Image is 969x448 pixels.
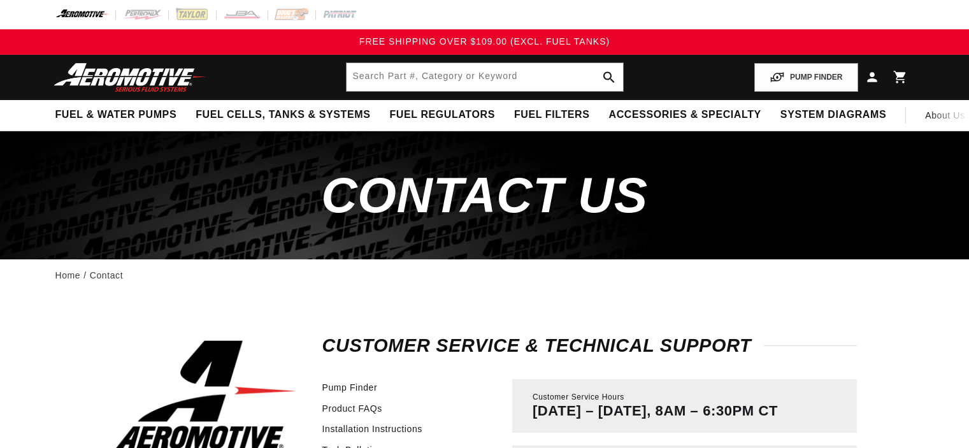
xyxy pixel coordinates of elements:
[186,100,380,130] summary: Fuel Cells, Tanks & Systems
[925,110,965,120] span: About Us
[514,108,590,122] span: Fuel Filters
[780,108,886,122] span: System Diagrams
[771,100,896,130] summary: System Diagrams
[50,62,210,92] img: Aeromotive
[55,268,914,282] nav: breadcrumbs
[321,167,648,223] span: CONTACt us
[609,108,761,122] span: Accessories & Specialty
[322,401,382,415] a: Product FAQs
[55,268,81,282] a: Home
[347,63,623,91] input: Search by Part Number, Category or Keyword
[533,392,624,403] span: Customer Service Hours
[322,338,857,354] h2: Customer Service & Technical Support
[754,63,858,92] button: PUMP FINDER
[322,422,422,436] a: Installation Instructions
[322,380,378,394] a: Pump Finder
[46,100,187,130] summary: Fuel & Water Pumps
[599,100,771,130] summary: Accessories & Specialty
[55,108,177,122] span: Fuel & Water Pumps
[533,403,778,419] p: [DATE] – [DATE], 8AM – 6:30PM CT
[90,268,123,282] a: Contact
[359,36,610,47] span: FREE SHIPPING OVER $109.00 (EXCL. FUEL TANKS)
[505,100,599,130] summary: Fuel Filters
[595,63,623,91] button: search button
[196,108,370,122] span: Fuel Cells, Tanks & Systems
[380,100,504,130] summary: Fuel Regulators
[389,108,494,122] span: Fuel Regulators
